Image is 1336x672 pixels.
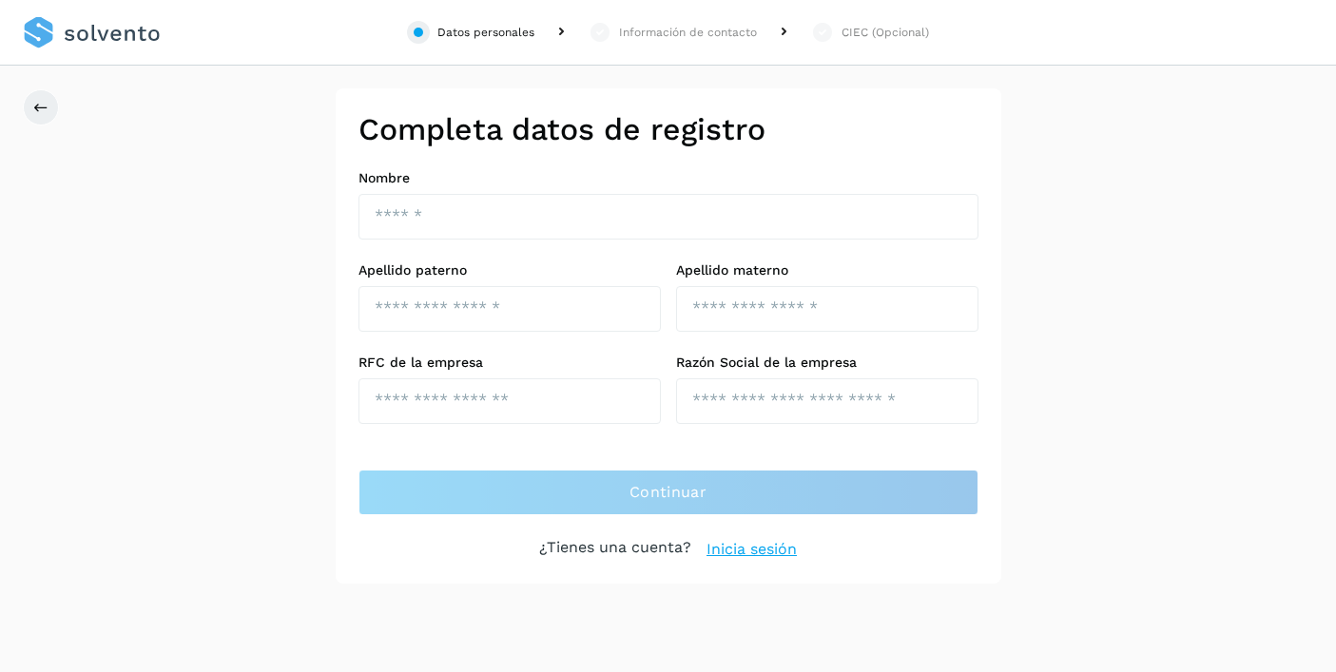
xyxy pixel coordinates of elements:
span: Continuar [629,482,707,503]
p: ¿Tienes una cuenta? [539,538,691,561]
label: Apellido paterno [358,262,661,278]
label: Razón Social de la empresa [676,355,978,371]
div: CIEC (Opcional) [842,24,929,41]
label: Nombre [358,170,978,186]
a: Inicia sesión [707,538,797,561]
label: Apellido materno [676,262,978,278]
div: Información de contacto [619,24,757,41]
div: Datos personales [437,24,534,41]
button: Continuar [358,470,978,515]
label: RFC de la empresa [358,355,661,371]
h2: Completa datos de registro [358,111,978,147]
